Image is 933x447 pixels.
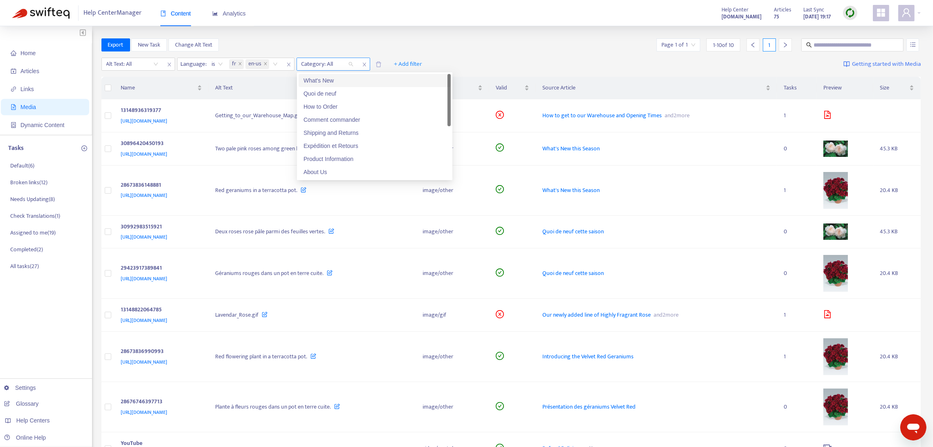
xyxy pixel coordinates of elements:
[215,186,297,195] span: Red geraniums in a terracotta pot.
[784,227,810,236] div: 0
[542,268,604,278] span: Quoi de neuf cette saison
[359,60,370,69] span: close
[784,186,810,195] div: 1
[212,10,246,17] span: Analytics
[823,223,848,240] img: media-preview
[121,397,199,408] div: 28676746397713
[823,172,848,209] img: media-preview
[496,268,504,277] span: check-circle
[304,154,446,163] div: Product Information
[489,77,536,99] th: Valid
[906,38,919,51] button: unordered-list
[245,59,269,69] span: en-us
[416,382,489,432] td: image/other
[121,117,168,125] span: [URL][DOMAIN_NAME]
[4,434,46,441] a: Online Help
[101,38,130,51] button: Export
[416,77,489,99] th: Type
[416,165,489,216] td: image/other
[784,311,810,320] div: 1
[283,60,294,69] span: close
[121,150,168,158] span: [URL][DOMAIN_NAME]
[11,68,16,74] span: account-book
[84,5,142,21] span: Help Center Manager
[138,40,160,49] span: New Task
[784,111,810,120] div: 1
[229,59,244,69] span: fr
[784,402,810,411] div: 0
[416,248,489,299] td: image/other
[178,58,208,70] span: Language :
[784,269,810,278] div: 0
[542,83,764,92] span: Source Article
[774,5,791,14] span: Articles
[299,139,451,152] div: Expédition et Retours
[20,86,34,92] span: Links
[16,417,50,424] span: Help Centers
[845,8,855,18] img: sync.dc5367851b00ba804db3.png
[722,12,762,21] strong: [DOMAIN_NAME]
[215,310,259,320] span: Lavendar_Rose.gif
[880,144,914,153] div: 45.3 KB
[20,122,64,128] span: Dynamic Content
[215,402,331,411] span: Plante à fleurs rouges dans un pot en terre cuite.
[496,402,504,410] span: check-circle
[299,113,451,126] div: Comment commander
[388,58,428,71] button: + Add filter
[299,165,451,179] div: About Us
[750,42,756,48] span: left
[299,87,451,100] div: Quoi de neuf
[209,77,416,99] th: Alt Text
[806,42,812,48] span: search
[651,310,679,320] span: and 2 more
[304,141,446,150] div: Expédition et Retours
[81,145,87,151] span: plus-circle
[10,245,43,254] p: Completed ( 2 )
[823,310,832,318] span: file-image
[784,352,810,361] div: 1
[873,77,921,99] th: Size
[10,161,34,170] p: Default ( 6 )
[121,408,168,416] span: [URL][DOMAIN_NAME]
[722,5,749,14] span: Help Center
[215,111,301,120] span: Getting_to_our_Warehouse_Map.gif
[876,8,886,18] span: appstore
[304,89,446,98] div: Quoi de neuf
[4,384,36,391] a: Settings
[238,62,242,67] span: close
[304,102,446,111] div: How to Order
[121,106,199,116] div: 13148936319377
[10,262,39,270] p: All tasks ( 27 )
[542,402,636,411] span: Présentation des géraniums Velvet Red
[121,233,168,241] span: [URL][DOMAIN_NAME]
[496,143,504,152] span: check-circle
[121,191,168,199] span: [URL][DOMAIN_NAME]
[11,50,16,56] span: home
[215,268,324,278] span: Géraniums rouges dans un pot en terre cuite.
[496,352,504,360] span: check-circle
[169,38,219,51] button: Change Alt Text
[763,38,776,51] div: 1
[823,255,848,292] img: media-preview
[121,358,168,366] span: [URL][DOMAIN_NAME]
[121,316,168,324] span: [URL][DOMAIN_NAME]
[8,143,24,153] p: Tasks
[175,40,212,49] span: Change Alt Text
[12,7,70,19] img: Swifteq
[496,111,504,119] span: close-circle
[131,38,167,51] button: New Task
[304,115,446,124] div: Comment commander
[662,111,690,120] span: and 2 more
[299,74,451,87] div: What's New
[496,185,504,193] span: check-circle
[11,122,16,128] span: container
[121,275,168,283] span: [URL][DOMAIN_NAME]
[542,227,604,236] span: Quoi de neuf cette saison
[215,144,312,153] span: Two pale pink roses among green leaves.
[843,58,921,71] a: Getting started with Media
[10,195,55,203] p: Needs Updating ( 8 )
[823,338,848,375] img: media-preview
[880,227,914,236] div: 45.3 KB
[212,58,223,70] span: is
[536,77,777,99] th: Source Article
